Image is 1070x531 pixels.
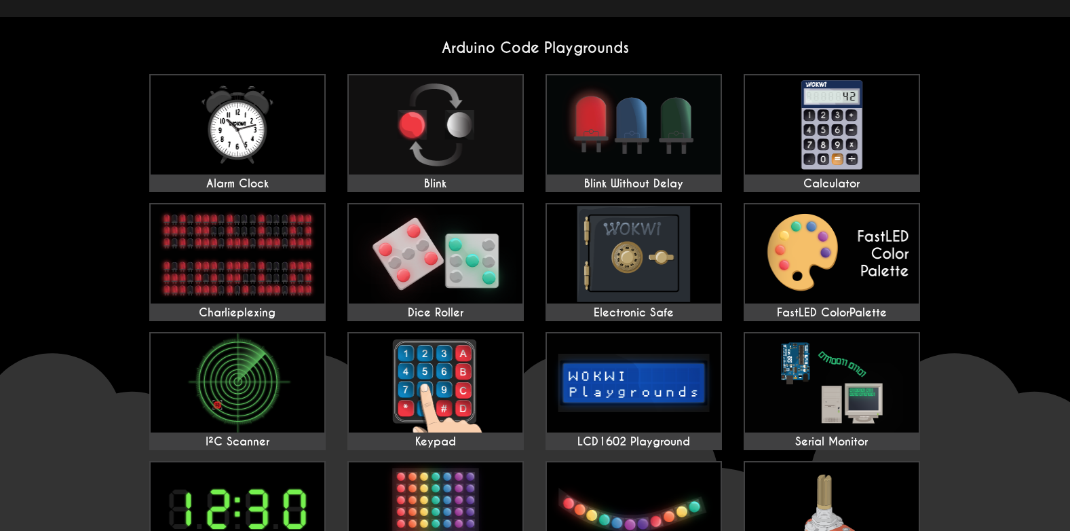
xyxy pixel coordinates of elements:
a: Alarm Clock [149,74,326,192]
img: LCD1602 Playground [547,333,721,433]
a: Keypad [347,332,524,450]
div: LCD1602 Playground [547,435,721,449]
div: Calculator [745,177,919,191]
img: Electronic Safe [547,204,721,304]
a: Calculator [744,74,920,192]
div: Alarm Clock [151,177,324,191]
div: Dice Roller [349,306,522,320]
a: Electronic Safe [546,203,722,321]
div: Charlieplexing [151,306,324,320]
img: Alarm Clock [151,75,324,175]
a: Charlieplexing [149,203,326,321]
a: Blink [347,74,524,192]
img: I²C Scanner [151,333,324,433]
img: Keypad [349,333,522,433]
img: Calculator [745,75,919,175]
a: LCD1602 Playground [546,332,722,450]
div: Electronic Safe [547,306,721,320]
a: Dice Roller [347,203,524,321]
div: Keypad [349,435,522,449]
div: I²C Scanner [151,435,324,449]
img: Blink [349,75,522,175]
div: Blink [349,177,522,191]
img: FastLED ColorPalette [745,204,919,304]
div: Serial Monitor [745,435,919,449]
img: Charlieplexing [151,204,324,304]
div: FastLED ColorPalette [745,306,919,320]
a: FastLED ColorPalette [744,203,920,321]
img: Blink Without Delay [547,75,721,175]
a: I²C Scanner [149,332,326,450]
img: Dice Roller [349,204,522,304]
a: Blink Without Delay [546,74,722,192]
a: Serial Monitor [744,332,920,450]
img: Serial Monitor [745,333,919,433]
h2: Arduino Code Playgrounds [138,39,932,57]
div: Blink Without Delay [547,177,721,191]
